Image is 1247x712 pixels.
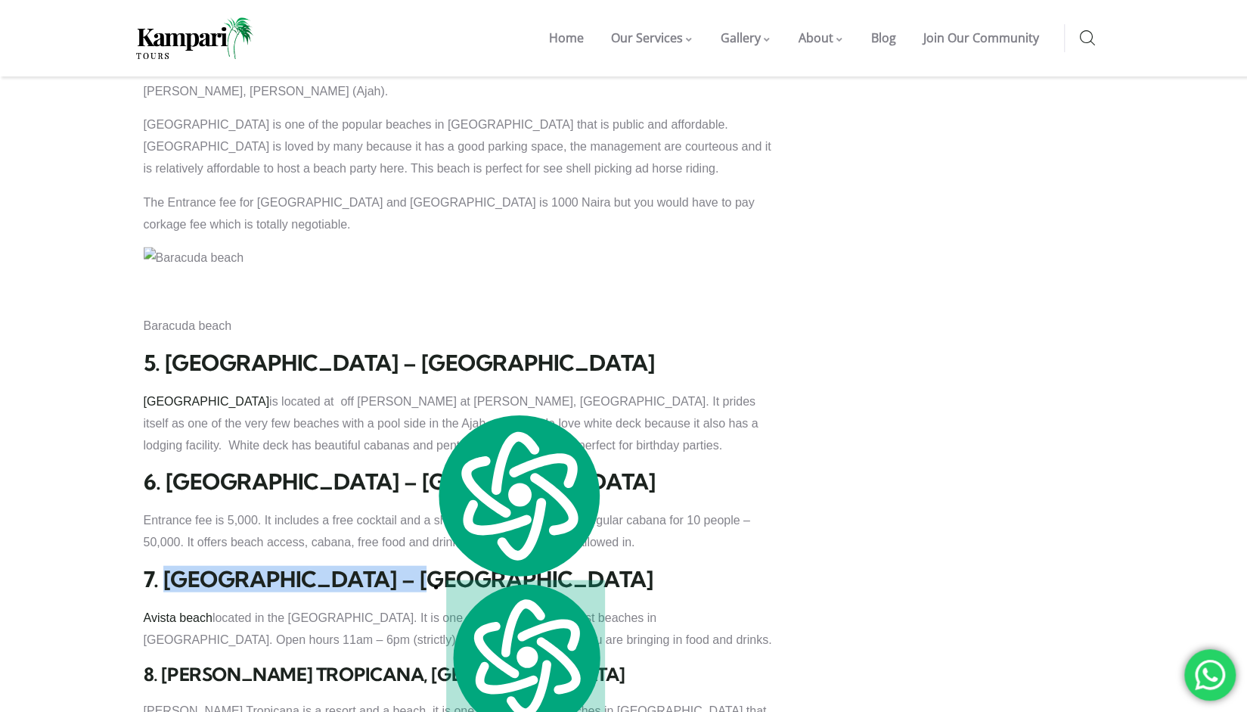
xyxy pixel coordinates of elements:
p: Entrance fee is 5,000. It includes a free cocktail and a shared seat on the beach. Regular cabana... [144,510,774,554]
span: Home [549,30,584,46]
span: Join Our Community [923,30,1039,46]
div: 'Chat [1184,649,1236,701]
h2: 6 [144,468,774,495]
h2: 7. [GEOGRAPHIC_DATA] – [GEOGRAPHIC_DATA] [144,566,774,592]
p: Baracuda beach [144,316,774,337]
h2: 5. [GEOGRAPHIC_DATA] – [GEOGRAPHIC_DATA] [144,350,774,376]
p: [PERSON_NAME], [PERSON_NAME] (Ajah). [144,81,774,103]
h3: 8. [PERSON_NAME] TROPICANA, [GEOGRAPHIC_DATA] [144,664,774,686]
img: Baracuda beach [144,247,244,269]
img: Home [136,17,253,59]
a: . [GEOGRAPHIC_DATA] – [GEOGRAPHIC_DATA] [156,468,655,495]
a: Avista beach [144,611,212,624]
img: logo.svg [431,411,605,580]
p: [GEOGRAPHIC_DATA] is one of the popular beaches in [GEOGRAPHIC_DATA] that is public and affordabl... [144,114,774,179]
p: The Entrance fee for [GEOGRAPHIC_DATA] and [GEOGRAPHIC_DATA] is 1000 Naira but you would have to ... [144,192,774,236]
a: [GEOGRAPHIC_DATA] [144,395,270,408]
span: About [799,30,833,46]
p: located in the [GEOGRAPHIC_DATA]. It is one of the sanest and safest beaches in [GEOGRAPHIC_DATA]... [144,608,774,651]
span: Gallery [721,30,761,46]
span: Blog [871,30,896,46]
p: is located at off [PERSON_NAME] at [PERSON_NAME], [GEOGRAPHIC_DATA]. It prides itself as one of t... [144,391,774,456]
span: Our Services [611,30,683,46]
